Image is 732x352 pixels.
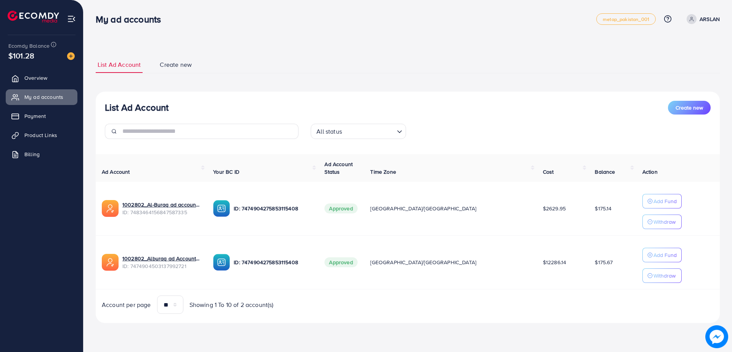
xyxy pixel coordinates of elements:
[370,168,396,176] span: Time Zone
[543,205,566,212] span: $2629.95
[98,60,141,69] span: List Ad Account
[234,204,312,213] p: ID: 7474904275853115408
[24,112,46,120] span: Payment
[122,208,201,216] span: ID: 7483464156847587335
[122,201,201,208] a: 1002802_Al-Buraq ad account 02_1742380041767
[324,257,357,267] span: Approved
[24,150,40,158] span: Billing
[24,74,47,82] span: Overview
[684,14,720,24] a: ARSLAN
[311,124,406,139] div: Search for option
[595,205,612,212] span: $175.14
[370,258,476,266] span: [GEOGRAPHIC_DATA]/[GEOGRAPHIC_DATA]
[595,258,613,266] span: $175.67
[642,248,682,262] button: Add Fund
[67,15,76,23] img: menu
[6,128,77,143] a: Product Links
[653,271,676,280] p: Withdraw
[653,217,676,226] p: Withdraw
[189,300,274,309] span: Showing 1 To 10 of 2 account(s)
[8,50,34,61] span: $101.28
[122,262,201,270] span: ID: 7474904503137992721
[642,194,682,208] button: Add Fund
[213,200,230,217] img: ic-ba-acc.ded83a64.svg
[24,93,63,101] span: My ad accounts
[543,258,566,266] span: $12286.14
[370,205,476,212] span: [GEOGRAPHIC_DATA]/[GEOGRAPHIC_DATA]
[102,168,130,176] span: Ad Account
[668,101,711,115] button: Create new
[595,168,615,176] span: Balance
[344,124,394,137] input: Search for option
[676,104,703,111] span: Create new
[642,215,682,229] button: Withdraw
[122,201,201,216] div: <span class='underline'>1002802_Al-Buraq ad account 02_1742380041767</span></br>7483464156847587335
[8,42,50,50] span: Ecomdy Balance
[122,255,201,270] div: <span class='underline'>1002802_Alburaq ad Account 1_1740386843243</span></br>7474904503137992721
[213,254,230,271] img: ic-ba-acc.ded83a64.svg
[324,203,357,213] span: Approved
[603,17,649,22] span: metap_pakistan_001
[700,15,720,24] p: ARSLAN
[122,255,201,262] a: 1002802_Alburaq ad Account 1_1740386843243
[6,89,77,105] a: My ad accounts
[102,254,119,271] img: ic-ads-acc.e4c84228.svg
[24,131,57,139] span: Product Links
[213,168,239,176] span: Your BC ID
[705,325,728,348] img: image
[160,60,192,69] span: Create new
[642,168,658,176] span: Action
[596,13,656,25] a: metap_pakistan_001
[67,52,75,60] img: image
[543,168,554,176] span: Cost
[105,102,169,113] h3: List Ad Account
[234,258,312,267] p: ID: 7474904275853115408
[653,197,677,206] p: Add Fund
[102,200,119,217] img: ic-ads-acc.e4c84228.svg
[653,250,677,260] p: Add Fund
[315,126,344,137] span: All status
[6,70,77,86] a: Overview
[102,300,151,309] span: Account per page
[96,14,167,25] h3: My ad accounts
[642,268,682,283] button: Withdraw
[324,160,353,176] span: Ad Account Status
[6,108,77,124] a: Payment
[8,11,59,23] img: logo
[6,147,77,162] a: Billing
